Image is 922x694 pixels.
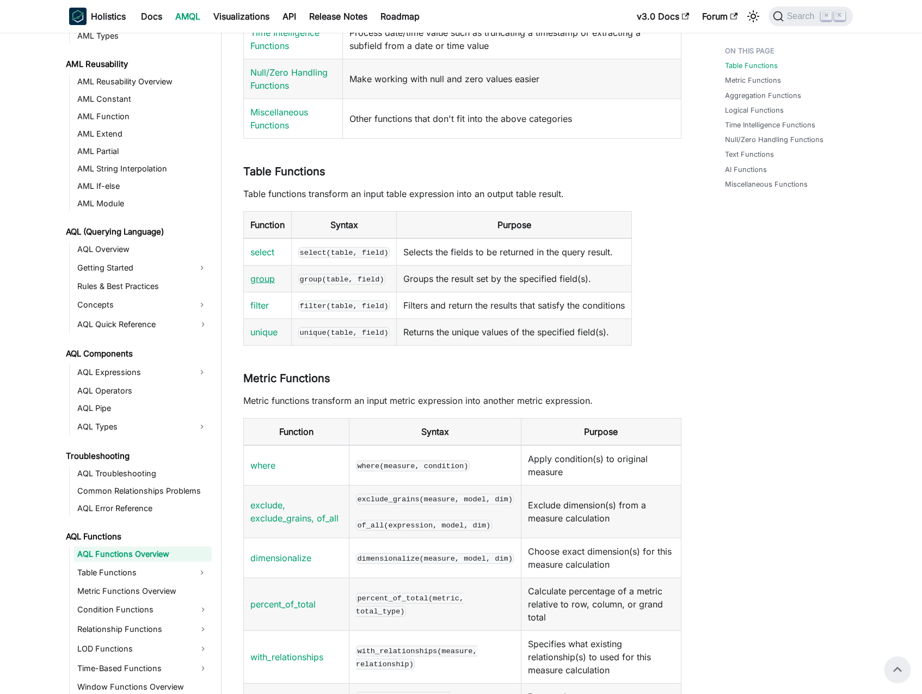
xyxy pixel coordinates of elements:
[74,546,212,562] a: AQL Functions Overview
[192,564,212,581] button: Expand sidebar category 'Table Functions'
[356,553,514,564] code: dimensionalize(measure, model, dim)
[298,247,390,258] code: select(table, field)
[521,578,681,631] td: Calculate percentage of a metric relative to row, column, or grand total
[630,8,696,25] a: v3.0 Docs
[74,601,212,618] a: Condition Functions
[397,266,632,292] td: Groups the result set by the specified field(s).
[74,296,192,314] a: Concepts
[276,8,303,25] a: API
[298,274,385,285] code: group(table, field)
[74,259,192,277] a: Getting Started
[250,247,274,257] a: select
[725,105,784,115] a: Logical Functions
[74,316,212,333] a: AQL Quick Reference
[192,364,212,381] button: Expand sidebar category 'AQL Expressions'
[74,91,212,107] a: AML Constant
[244,419,349,446] th: Function
[884,656,911,683] button: Scroll back to top
[74,483,212,499] a: Common Relationships Problems
[250,460,275,471] a: where
[74,144,212,159] a: AML Partial
[243,165,681,179] h3: Table Functions
[63,346,212,361] a: AQL Components
[298,300,390,311] code: filter(table, field)
[397,319,632,346] td: Returns the unique values of the specified field(s).
[74,621,212,638] a: Relationship Functions
[521,445,681,486] td: Apply condition(s) to original measure
[696,8,744,25] a: Forum
[74,584,212,599] a: Metric Functions Overview
[342,59,681,99] td: Make working with null and zero values easier
[74,466,212,481] a: AQL Troubleshooting
[74,501,212,516] a: AQL Error Reference
[74,196,212,211] a: AML Module
[250,67,328,91] a: Null/Zero Handling Functions
[725,75,781,85] a: Metric Functions
[250,300,269,311] a: filter
[74,660,212,677] a: Time-Based Functions
[356,494,514,505] code: exclude_grains(measure, model, dim)
[250,327,278,337] a: unique
[74,28,212,44] a: AML Types
[74,401,212,416] a: AQL Pipe
[298,327,390,338] code: unique(table, field)
[349,419,521,446] th: Syntax
[69,8,87,25] img: Holistics
[769,7,853,26] button: Search (Command+K)
[725,149,774,159] a: Text Functions
[74,74,212,89] a: AML Reusability Overview
[397,292,632,319] td: Filters and return the results that satisfy the conditions
[342,99,681,139] td: Other functions that don't fit into the above categories
[91,10,126,23] b: Holistics
[784,11,821,21] span: Search
[63,224,212,239] a: AQL (Querying Language)
[250,273,275,284] a: group
[169,8,207,25] a: AMQL
[74,109,212,124] a: AML Function
[74,242,212,257] a: AQL Overview
[207,8,276,25] a: Visualizations
[725,60,778,71] a: Table Functions
[725,134,823,145] a: Null/Zero Handling Functions
[192,418,212,435] button: Expand sidebar category 'AQL Types'
[250,107,308,131] a: Miscellaneous Functions
[74,126,212,142] a: AML Extend
[74,564,192,581] a: Table Functions
[725,120,815,130] a: Time Intelligence Functions
[192,296,212,314] button: Expand sidebar category 'Concepts'
[356,593,464,617] code: percent_of_total(metric, total_type)
[725,179,808,189] a: Miscellaneous Functions
[250,599,316,610] a: percent_of_total
[74,179,212,194] a: AML If-else
[342,20,681,59] td: Process date/time value such as truncating a timestamp or extracting a subfield from a date or ti...
[303,8,374,25] a: Release Notes
[356,646,477,670] code: with_relationships(measure, relationship)
[250,552,311,563] a: dimensionalize
[74,383,212,398] a: AQL Operators
[74,161,212,176] a: AML String Interpolation
[74,418,192,435] a: AQL Types
[243,187,681,200] p: Table functions transform an input table expression into an output table result.
[834,11,845,21] kbd: K
[74,364,192,381] a: AQL Expressions
[356,460,470,471] code: where(measure, condition)
[356,520,492,531] code: of_all(expression, model, dim)
[192,259,212,277] button: Expand sidebar category 'Getting Started'
[69,8,126,25] a: HolisticsHolistics
[63,529,212,544] a: AQL Functions
[521,631,681,684] td: Specifies what existing relationship(s) to used for this measure calculation
[243,394,681,407] p: Metric functions transform an input metric expression into another metric expression.
[58,33,222,694] nav: Docs sidebar
[745,8,762,25] button: Switch between dark and light mode (currently light mode)
[63,449,212,464] a: Troubleshooting
[521,486,681,538] td: Exclude dimension(s) from a measure calculation
[397,212,632,239] th: Purpose
[63,57,212,72] a: AML Reusability
[243,372,681,385] h3: Metric Functions
[521,419,681,446] th: Purpose
[292,212,397,239] th: Syntax
[725,164,767,175] a: AI Functions
[74,640,212,658] a: LOD Functions
[134,8,169,25] a: Docs
[725,90,801,101] a: Aggregation Functions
